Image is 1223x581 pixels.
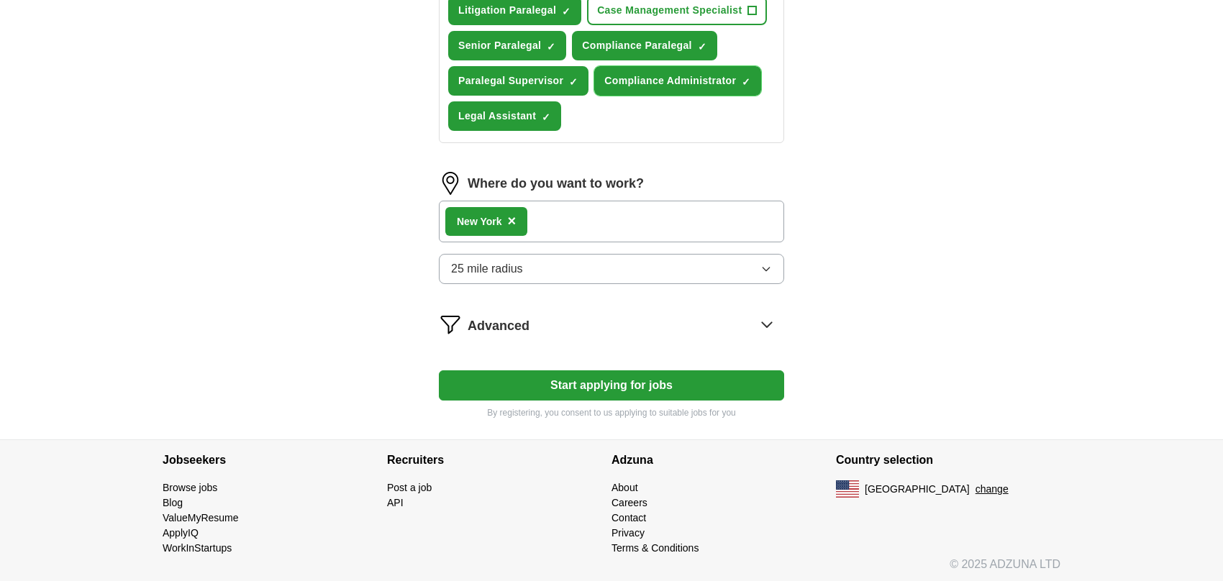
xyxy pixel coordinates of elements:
[742,76,750,88] span: ✓
[448,66,588,96] button: Paralegal Supervisor✓
[611,527,645,539] a: Privacy
[542,111,550,123] span: ✓
[458,3,556,18] span: Litigation Paralegal
[836,440,1060,480] h4: Country selection
[163,482,217,493] a: Browse jobs
[611,482,638,493] a: About
[582,38,692,53] span: Compliance Paralegal
[611,497,647,508] a: Careers
[569,76,578,88] span: ✓
[163,497,183,508] a: Blog
[457,214,502,229] div: rk
[448,101,561,131] button: Legal Assistant✓
[448,31,566,60] button: Senior Paralegal✓
[451,260,523,278] span: 25 mile radius
[508,213,517,229] span: ×
[572,31,717,60] button: Compliance Paralegal✓
[439,172,462,195] img: location.png
[562,6,570,17] span: ✓
[439,406,784,419] p: By registering, you consent to us applying to suitable jobs for you
[163,512,239,523] a: ValueMyResume
[163,527,199,539] a: ApplyIQ
[611,542,699,554] a: Terms & Conditions
[468,316,529,336] span: Advanced
[458,38,541,53] span: Senior Paralegal
[976,482,1009,497] button: change
[439,313,462,336] img: filter
[698,41,706,52] span: ✓
[611,512,646,523] a: Contact
[865,482,970,497] span: [GEOGRAPHIC_DATA]
[387,482,432,493] a: Post a job
[457,216,492,227] strong: New Yo
[458,73,563,88] span: Paralegal Supervisor
[468,174,644,193] label: Where do you want to work?
[508,211,517,232] button: ×
[458,109,536,124] span: Legal Assistant
[387,497,404,508] a: API
[604,73,736,88] span: Compliance Administrator
[439,254,784,284] button: 25 mile radius
[439,370,784,401] button: Start applying for jobs
[597,3,742,18] span: Case Management Specialist
[547,41,555,52] span: ✓
[163,542,232,554] a: WorkInStartups
[594,66,761,96] button: Compliance Administrator✓
[836,480,859,498] img: US flag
